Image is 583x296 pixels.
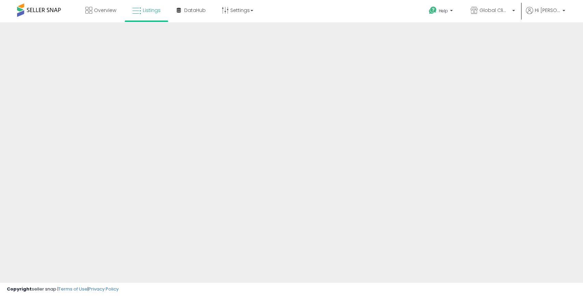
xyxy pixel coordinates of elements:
i: Get Help [429,6,437,15]
a: Hi [PERSON_NAME] [526,7,565,22]
span: DataHub [184,7,206,14]
strong: Copyright [7,286,32,292]
a: Terms of Use [58,286,87,292]
span: Listings [143,7,161,14]
span: Overview [94,7,116,14]
a: Help [423,1,460,22]
a: Privacy Policy [89,286,119,292]
span: Global Climate Alliance [479,7,510,14]
span: Hi [PERSON_NAME] [535,7,560,14]
span: Help [439,8,448,14]
div: seller snap | | [7,286,119,293]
